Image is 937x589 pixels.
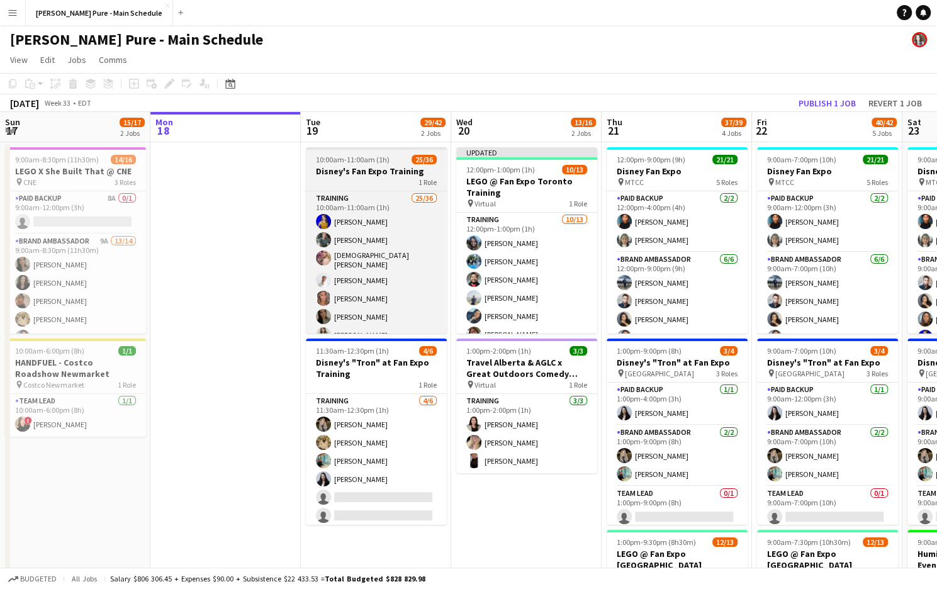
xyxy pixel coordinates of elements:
app-card-role: Paid Backup2/29:00am-12:00pm (3h)[PERSON_NAME][PERSON_NAME] [757,191,898,252]
app-card-role: Training3/31:00pm-2:00pm (1h)[PERSON_NAME][PERSON_NAME][PERSON_NAME] [456,394,597,473]
span: 19 [304,123,320,138]
h3: Travel Alberta & AGLC x Great Outdoors Comedy Festival Training [456,357,597,379]
button: Publish 1 job [794,95,861,111]
span: Wed [456,116,473,128]
app-card-role: Brand Ambassador6/69:00am-7:00pm (10h)[PERSON_NAME][PERSON_NAME][PERSON_NAME][PERSON_NAME] [757,252,898,386]
button: Revert 1 job [863,95,927,111]
app-card-role: Paid Backup2/212:00pm-4:00pm (4h)[PERSON_NAME][PERSON_NAME] [607,191,748,252]
div: [DATE] [10,97,39,109]
h3: HANDFUEL - Costco Roadshow Newmarket [5,357,146,379]
h3: LEGO @ Fan Expo Toronto Training [456,176,597,198]
span: 12:00pm-1:00pm (1h) [466,165,535,174]
span: MTCC [775,177,794,187]
span: Budgeted [20,575,57,583]
span: 21/21 [712,155,738,164]
span: Edit [40,54,55,65]
span: MTCC [625,177,644,187]
app-user-avatar: Ashleigh Rains [912,32,927,47]
span: Mon [155,116,173,128]
span: Jobs [67,54,86,65]
app-card-role: Paid Backup1/19:00am-12:00pm (3h)[PERSON_NAME] [757,383,898,425]
span: CNE [23,177,36,187]
span: 5 Roles [716,177,738,187]
span: 21/21 [863,155,888,164]
div: 1:00pm-2:00pm (1h)3/3Travel Alberta & AGLC x Great Outdoors Comedy Festival Training Virtual1 Rol... [456,339,597,473]
span: View [10,54,28,65]
app-card-role: Paid Backup1/11:00pm-4:00pm (3h)[PERSON_NAME] [607,383,748,425]
span: All jobs [69,574,99,583]
h3: Disney's "Tron" at Fan Expo [757,357,898,368]
div: 2 Jobs [120,128,144,138]
span: 29/42 [420,118,446,127]
app-job-card: 9:00am-7:00pm (10h)3/4Disney's "Tron" at Fan Expo [GEOGRAPHIC_DATA]3 RolesPaid Backup1/19:00am-12... [757,339,898,525]
span: Comms [99,54,127,65]
span: 1:00pm-9:30pm (8h30m) [617,537,696,547]
app-job-card: 11:30am-12:30pm (1h)4/6Disney's "Tron" at Fan Expo Training1 RoleTraining4/611:30am-12:30pm (1h)[... [306,339,447,525]
span: 1 Role [118,380,136,390]
span: 1:00pm-2:00pm (1h) [466,346,531,356]
div: Updated12:00pm-1:00pm (1h)10/13LEGO @ Fan Expo Toronto Training Virtual1 RoleTraining10/1312:00pm... [456,147,597,334]
span: 22 [755,123,767,138]
a: Edit [35,52,60,68]
app-card-role: Brand Ambassador6/612:00pm-9:00pm (9h)[PERSON_NAME][PERSON_NAME][PERSON_NAME][PERSON_NAME] [607,252,748,386]
div: 2 Jobs [421,128,445,138]
span: Fri [757,116,767,128]
span: 4/6 [419,346,437,356]
app-card-role: Training4/611:30am-12:30pm (1h)[PERSON_NAME][PERSON_NAME][PERSON_NAME][PERSON_NAME] [306,394,447,528]
div: 4 Jobs [722,128,746,138]
span: 3 Roles [115,177,136,187]
app-card-role: Brand Ambassador2/21:00pm-9:00pm (8h)[PERSON_NAME][PERSON_NAME] [607,425,748,486]
span: 3/4 [720,346,738,356]
span: 1/1 [118,346,136,356]
app-job-card: 9:00am-8:30pm (11h30m)14/16LEGO X She Built That @ CNE CNE3 RolesPaid Backup8A0/19:00am-12:00pm (... [5,147,146,334]
h3: Disney's "Tron" at Fan Expo Training [306,357,447,379]
span: Tue [306,116,320,128]
div: Updated [456,147,597,157]
app-card-role: Brand Ambassador9A13/149:00am-8:30pm (11h30m)[PERSON_NAME][PERSON_NAME][PERSON_NAME][PERSON_NAME]... [5,234,146,514]
span: Thu [607,116,622,128]
span: 23 [906,123,921,138]
div: 9:00am-7:00pm (10h)21/21Disney Fan Expo MTCC5 RolesPaid Backup2/29:00am-12:00pm (3h)[PERSON_NAME]... [757,147,898,334]
span: Virtual [474,199,496,208]
span: Sun [5,116,20,128]
app-card-role: Team Lead0/19:00am-7:00pm (10h) [757,486,898,529]
button: [PERSON_NAME] Pure - Main Schedule [26,1,173,25]
span: 10:00am-6:00pm (8h) [15,346,84,356]
app-job-card: 10:00am-11:00am (1h)25/36Disney's Fan Expo Training1 RoleTraining25/3610:00am-11:00am (1h)[PERSON... [306,147,447,334]
span: 17 [3,123,20,138]
a: Jobs [62,52,91,68]
a: View [5,52,33,68]
span: Virtual [474,380,496,390]
span: 37/39 [721,118,746,127]
span: 40/42 [872,118,897,127]
span: 10:00am-11:00am (1h) [316,155,390,164]
span: 11:30am-12:30pm (1h) [316,346,389,356]
span: 18 [154,123,173,138]
div: 12:00pm-9:00pm (9h)21/21Disney Fan Expo MTCC5 RolesPaid Backup2/212:00pm-4:00pm (4h)[PERSON_NAME]... [607,147,748,334]
span: 3 Roles [867,369,888,378]
span: 1 Role [418,177,437,187]
span: 9:00am-7:00pm (10h) [767,346,836,356]
span: 12/13 [712,537,738,547]
span: 13/16 [571,118,596,127]
span: 25/36 [412,155,437,164]
span: 5 Roles [867,177,888,187]
span: 20 [454,123,473,138]
span: ! [25,417,32,424]
app-job-card: 10:00am-6:00pm (8h)1/1HANDFUEL - Costco Roadshow Newmarket Costco Newmarket1 RoleTeam Lead1/110:0... [5,339,146,437]
app-job-card: 1:00pm-9:00pm (8h)3/4Disney's "Tron" at Fan Expo [GEOGRAPHIC_DATA]3 RolesPaid Backup1/11:00pm-4:0... [607,339,748,525]
div: 2 Jobs [571,128,595,138]
h3: LEGO @ Fan Expo [GEOGRAPHIC_DATA] [607,548,748,571]
h1: [PERSON_NAME] Pure - Main Schedule [10,30,263,49]
span: 3/3 [569,346,587,356]
span: Week 33 [42,98,73,108]
span: 21 [605,123,622,138]
span: Total Budgeted $828 829.98 [325,574,425,583]
span: 9:00am-7:30pm (10h30m) [767,537,851,547]
a: Comms [94,52,132,68]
